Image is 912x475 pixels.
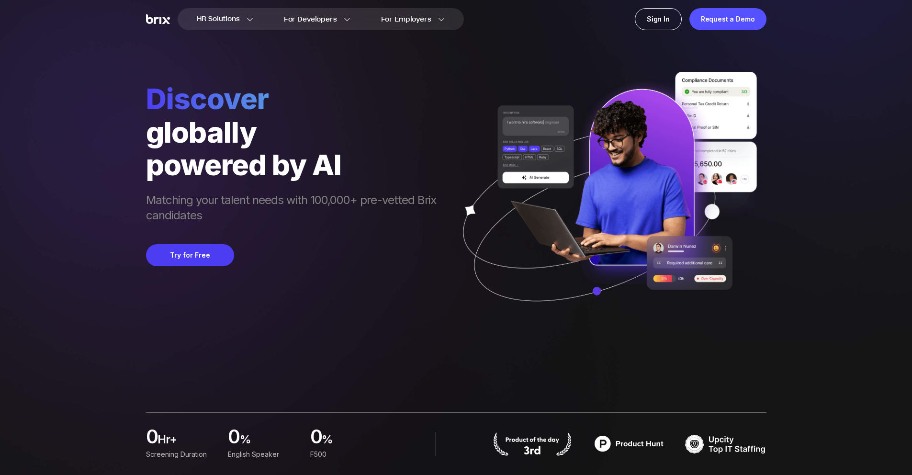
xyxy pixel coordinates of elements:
img: Brix Logo [146,14,170,24]
span: 0 [146,428,158,447]
img: product hunt badge [588,432,670,456]
span: For Employers [381,14,431,24]
div: F500 [310,449,380,460]
a: Sign In [635,8,682,30]
span: % [239,432,298,451]
a: Request a Demo [689,8,766,30]
img: product hunt badge [492,432,573,456]
div: powered by AI [146,148,446,181]
span: HR Solutions [197,11,240,27]
div: globally [146,116,446,148]
span: Matching your talent needs with 100,000+ pre-vetted Brix candidates [146,192,446,225]
button: Try for Free [146,244,234,266]
img: ai generate [446,72,766,329]
div: Screening duration [146,449,216,460]
span: Discover [146,81,446,116]
span: For Developers [284,14,337,24]
span: hr+ [158,432,216,451]
span: % [322,432,381,451]
div: English Speaker [228,449,298,460]
span: 0 [310,428,321,447]
img: TOP IT STAFFING [685,432,766,456]
span: 0 [228,428,239,447]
